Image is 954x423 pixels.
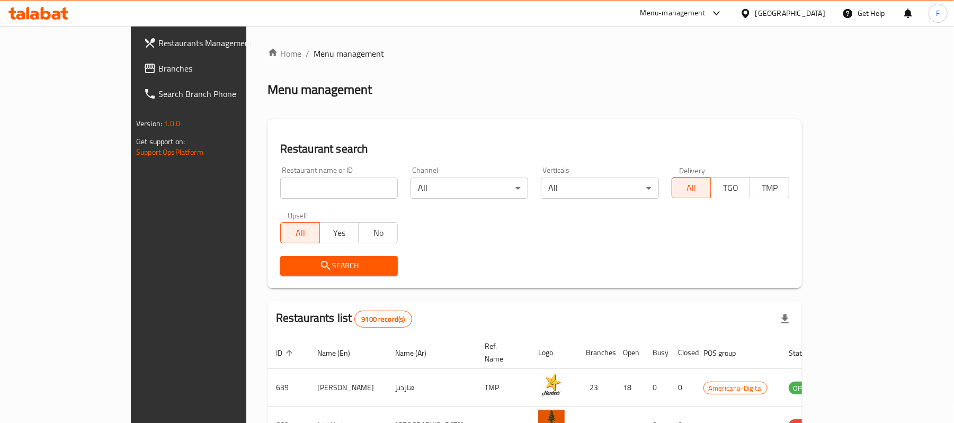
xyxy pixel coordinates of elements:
span: Name (Ar) [395,347,440,359]
span: Menu management [314,47,384,60]
span: Branches [158,62,282,75]
span: Get support on: [136,135,185,148]
a: Search Branch Phone [135,81,290,107]
span: Name (En) [317,347,364,359]
img: Hardee's [538,372,565,399]
h2: Restaurants list [276,310,412,328]
span: 1.0.0 [164,117,180,130]
th: Busy [644,337,670,369]
span: Status [789,347,823,359]
div: OPEN [789,382,815,394]
th: Logo [530,337,577,369]
span: No [363,225,394,241]
span: Americana-Digital [704,382,767,394]
td: 23 [577,369,614,407]
div: Total records count [354,311,412,328]
label: Upsell [288,211,307,219]
input: Search for restaurant name or ID.. [280,178,398,199]
span: TGO [715,180,746,196]
td: 0 [670,369,695,407]
button: Search [280,256,398,276]
span: ID [276,347,296,359]
h2: Restaurant search [280,141,789,157]
div: Export file [772,306,798,332]
div: [GEOGRAPHIC_DATA] [755,7,825,19]
label: Delivery [679,166,706,174]
button: All [672,177,711,198]
span: Restaurants Management [158,37,282,49]
span: Yes [324,225,355,241]
td: 0 [644,369,670,407]
span: TMP [754,180,785,196]
th: Closed [670,337,695,369]
th: Branches [577,337,614,369]
span: Ref. Name [485,340,517,365]
button: TMP [750,177,789,198]
div: All [541,178,658,199]
span: 9100 record(s) [355,314,411,324]
a: Support.OpsPlatform [136,145,203,159]
span: Search Branch Phone [158,87,282,100]
h2: Menu management [268,81,372,98]
a: Branches [135,56,290,81]
span: Version: [136,117,162,130]
a: Restaurants Management [135,30,290,56]
td: TMP [476,369,530,407]
button: Yes [319,222,359,243]
span: All [285,225,316,241]
td: 18 [614,369,644,407]
span: F [936,7,940,19]
li: / [306,47,309,60]
td: هارديز [387,369,476,407]
button: All [280,222,320,243]
nav: breadcrumb [268,47,802,60]
span: POS group [703,347,750,359]
div: All [411,178,528,199]
span: Search [289,259,389,272]
button: TGO [710,177,750,198]
td: [PERSON_NAME] [309,369,387,407]
span: OPEN [789,382,815,394]
th: Open [614,337,644,369]
button: No [358,222,398,243]
div: Menu-management [640,7,706,20]
span: All [676,180,707,196]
